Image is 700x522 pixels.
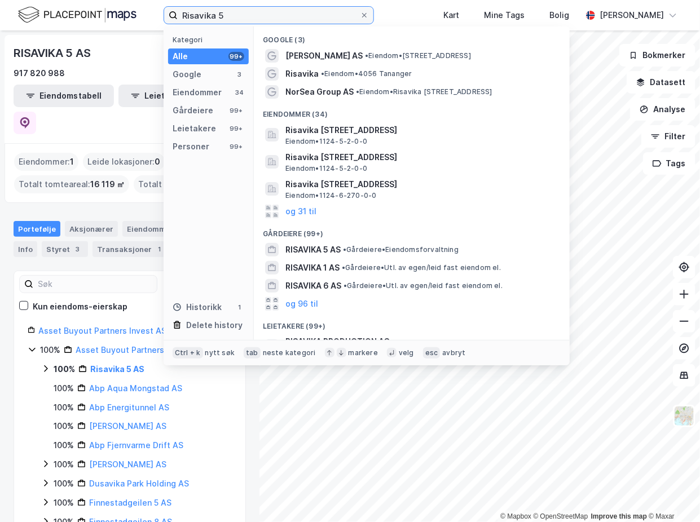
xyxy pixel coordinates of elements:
div: 1 [235,303,244,312]
input: Søk på adresse, matrikkel, gårdeiere, leietakere eller personer [178,7,360,24]
div: 100% [54,477,74,490]
iframe: Chat Widget [644,468,700,522]
button: Analyse [630,98,695,121]
div: Personer [173,140,209,153]
button: Leietakertabell [118,85,219,107]
div: avbryt [442,348,465,357]
img: Z [673,405,695,427]
button: Tags [643,152,695,175]
button: Bokmerker [619,44,695,67]
a: Mapbox [500,512,531,520]
span: Risavika [STREET_ADDRESS] [285,123,556,137]
span: RISAVIKA 5 AS [285,243,341,256]
a: Risavika 5 AS [90,364,144,374]
div: Mine Tags [484,8,525,22]
span: 16 119 ㎡ [90,178,125,191]
div: 100% [54,496,74,510]
div: Eiendommer (34) [254,101,570,121]
div: 1 [154,244,165,255]
div: Bolig [549,8,569,22]
a: Abp Aqua Mongstad AS [89,383,182,393]
div: Ctrl + k [173,347,203,359]
div: 100% [54,401,74,414]
span: NorSea Group AS [285,85,354,99]
span: RISAVIKA PRODUCTION AS [285,335,556,348]
span: Risavika [285,67,319,81]
span: • [365,51,368,60]
div: 100% [54,419,74,433]
span: • [343,245,346,254]
span: [PERSON_NAME] AS [285,49,363,63]
div: neste kategori [263,348,316,357]
div: Aksjonærer [65,221,118,237]
span: Risavika [STREET_ADDRESS] [285,178,556,191]
span: Eiendom • 1124-5-2-0-0 [285,164,367,173]
div: Transaksjoner [93,241,170,257]
div: Eiendommer [173,86,222,99]
div: nytt søk [205,348,235,357]
div: Alle [173,50,188,63]
span: Eiendom • 4056 Tananger [321,69,412,78]
div: 99+ [228,142,244,151]
span: RISAVIKA 1 AS [285,261,340,275]
div: 100% [54,439,74,452]
button: Filter [641,125,695,148]
div: 3 [235,70,244,79]
a: Abp Energitunnel AS [89,402,169,412]
div: 917 820 988 [14,67,65,80]
div: Historikk [173,300,222,314]
span: Eiendom • 1124-6-270-0-0 [285,191,376,200]
button: og 96 til [285,297,318,311]
button: Eiendomstabell [14,85,114,107]
div: 3 [72,244,83,255]
span: Risavika [STREET_ADDRESS] [285,151,556,164]
div: Styret [42,241,88,257]
span: 0 [155,155,160,169]
div: Google [173,68,201,81]
div: Google (3) [254,26,570,47]
div: 34 [235,88,244,97]
div: Leide lokasjoner : [83,153,165,171]
span: Gårdeiere • Utl. av egen/leid fast eiendom el. [344,281,503,290]
div: 100% [54,382,74,395]
div: 99+ [228,124,244,133]
div: Kun eiendoms-eierskap [33,300,127,313]
div: Portefølje [14,221,60,237]
span: Gårdeiere • Eiendomsforvaltning [343,245,459,254]
div: Eiendommer [122,221,192,237]
div: [PERSON_NAME] [600,8,664,22]
div: Info [14,241,37,257]
span: • [344,281,347,290]
div: markere [349,348,378,357]
div: Eiendommer : [14,153,78,171]
a: OpenStreetMap [534,512,588,520]
a: Asset Buyout Partners Invest AS [38,326,166,335]
div: Kategori [173,36,249,44]
input: Søk [33,276,157,293]
div: 100% [54,362,75,376]
button: Datasett [627,71,695,94]
a: Dusavika Park Holding AS [89,479,189,488]
div: Totalt byggareal : [134,175,242,193]
span: Eiendom • 1124-5-2-0-0 [285,137,367,146]
img: logo.f888ab2527a4732fd821a326f86c7f29.svg [18,5,137,25]
span: 1 [70,155,74,169]
div: Totalt tomteareal : [14,175,129,193]
div: 99+ [228,106,244,115]
div: Kart [443,8,459,22]
span: • [356,87,359,96]
div: esc [423,347,441,359]
div: RISAVIKA 5 AS [14,44,93,62]
a: [PERSON_NAME] AS [89,459,166,469]
div: 99+ [228,52,244,61]
a: Improve this map [591,512,647,520]
div: 100% [54,458,74,471]
div: Leietakere (99+) [254,313,570,333]
a: Asset Buyout Partners AS [76,345,177,355]
div: Gårdeiere (99+) [254,220,570,241]
span: RISAVIKA 6 AS [285,279,341,293]
a: [PERSON_NAME] AS [89,421,166,431]
div: 100% [40,343,60,357]
button: og 31 til [285,205,316,218]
